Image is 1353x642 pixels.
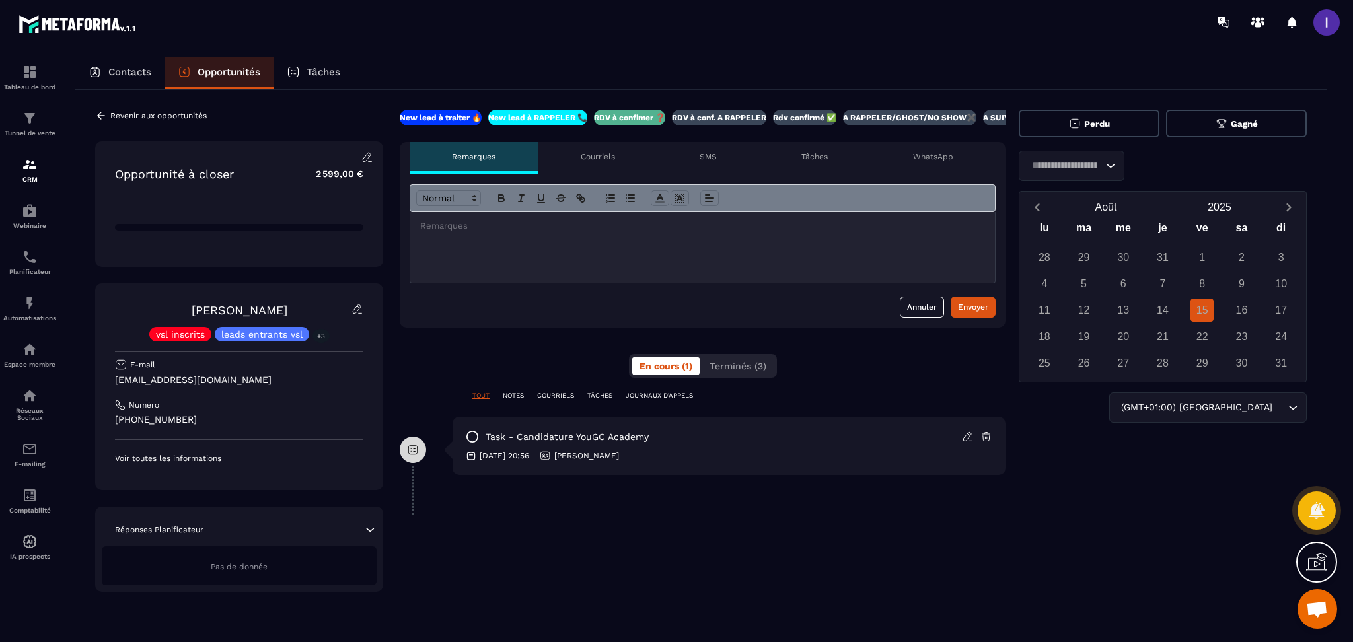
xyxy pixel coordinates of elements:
[307,66,340,78] p: Tâches
[3,268,56,275] p: Planificateur
[486,431,649,443] p: task - Candidature YouGC Academy
[1152,246,1175,269] div: 31
[1025,246,1301,374] div: Calendar days
[22,534,38,550] img: automations
[3,147,56,193] a: formationformationCRM
[3,332,56,378] a: automationsautomationsEspace membre
[312,329,330,343] p: +3
[1118,400,1275,415] span: (GMT+01:00) [GEOGRAPHIC_DATA]
[1033,246,1056,269] div: 28
[1072,325,1095,348] div: 19
[221,330,303,339] p: leads entrants vsl
[274,57,353,89] a: Tâches
[3,361,56,368] p: Espace membre
[1072,272,1095,295] div: 5
[958,301,988,314] div: Envoyer
[130,359,155,370] p: E-mail
[211,562,268,571] span: Pas de donnée
[22,388,38,404] img: social-network
[900,297,944,318] button: Annuler
[632,357,700,375] button: En cours (1)
[110,111,207,120] p: Revenir aux opportunités
[1033,325,1056,348] div: 18
[192,303,287,317] a: [PERSON_NAME]
[3,176,56,183] p: CRM
[1190,272,1214,295] div: 8
[983,112,1032,123] p: A SUIVRE ⏳
[22,487,38,503] img: accountant
[913,151,953,162] p: WhatsApp
[115,453,363,464] p: Voir toutes les informations
[1072,246,1095,269] div: 29
[503,391,524,400] p: NOTES
[3,54,56,100] a: formationformationTableau de bord
[1152,325,1175,348] div: 21
[3,193,56,239] a: automationsautomationsWebinaire
[1270,272,1293,295] div: 10
[1152,299,1175,322] div: 14
[1230,299,1253,322] div: 16
[3,239,56,285] a: schedulerschedulerPlanificateur
[22,341,38,357] img: automations
[3,129,56,137] p: Tunnel de vente
[3,285,56,332] a: automationsautomationsAutomatisations
[1027,159,1103,173] input: Search for option
[75,57,165,89] a: Contacts
[1276,198,1301,216] button: Next month
[1275,400,1285,415] input: Search for option
[1112,299,1135,322] div: 13
[1019,151,1124,181] div: Search for option
[1103,219,1143,242] div: me
[22,157,38,172] img: formation
[626,391,693,400] p: JOURNAUX D'APPELS
[1072,351,1095,374] div: 26
[1084,119,1110,129] span: Perdu
[3,222,56,229] p: Webinaire
[1231,119,1258,129] span: Gagné
[1109,392,1307,423] div: Search for option
[702,357,774,375] button: Terminés (3)
[587,391,612,400] p: TÂCHES
[115,374,363,386] p: [EMAIL_ADDRESS][DOMAIN_NAME]
[3,460,56,468] p: E-mailing
[488,112,587,123] p: New lead à RAPPELER 📞
[400,112,482,123] p: New lead à traiter 🔥
[1033,351,1056,374] div: 25
[3,100,56,147] a: formationformationTunnel de vente
[3,314,56,322] p: Automatisations
[1072,299,1095,322] div: 12
[115,524,203,535] p: Réponses Planificateur
[1270,299,1293,322] div: 17
[594,112,665,123] p: RDV à confimer ❓
[640,361,692,371] span: En cours (1)
[801,151,828,162] p: Tâches
[115,413,363,426] p: [PHONE_NUMBER]
[165,57,274,89] a: Opportunités
[1112,325,1135,348] div: 20
[1270,325,1293,348] div: 24
[3,83,56,90] p: Tableau de bord
[115,167,234,181] p: Opportunité à closer
[1298,589,1337,629] a: Ouvrir le chat
[3,378,56,431] a: social-networksocial-networkRéseaux Sociaux
[18,12,137,36] img: logo
[22,249,38,265] img: scheduler
[1230,351,1253,374] div: 30
[1163,196,1276,219] button: Open years overlay
[480,450,529,461] p: [DATE] 20:56
[1112,246,1135,269] div: 30
[554,450,619,461] p: [PERSON_NAME]
[1261,219,1301,242] div: di
[3,507,56,514] p: Comptabilité
[22,295,38,311] img: automations
[1222,219,1262,242] div: sa
[3,407,56,421] p: Réseaux Sociaux
[1049,196,1163,219] button: Open months overlay
[1230,272,1253,295] div: 9
[1152,351,1175,374] div: 28
[773,112,836,123] p: Rdv confirmé ✅
[1190,299,1214,322] div: 15
[1025,198,1049,216] button: Previous month
[843,112,976,123] p: A RAPPELER/GHOST/NO SHOW✖️
[1270,351,1293,374] div: 31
